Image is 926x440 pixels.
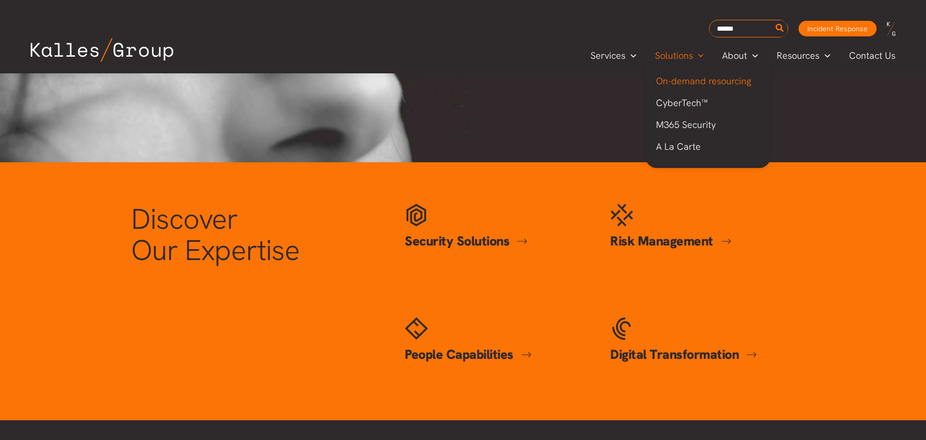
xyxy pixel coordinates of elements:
[581,47,906,64] nav: Primary Site Navigation
[655,48,693,63] span: Solutions
[581,48,646,63] a: ServicesMenu Toggle
[656,140,701,152] span: A La Carte
[693,48,704,63] span: Menu Toggle
[656,97,708,109] span: CyberTech™
[405,346,532,363] a: People Capabilities
[31,38,173,62] img: Kalles Group
[405,232,528,250] a: Security Solutions
[774,20,787,37] button: Search
[819,48,830,63] span: Menu Toggle
[840,48,906,63] a: Contact Us
[131,200,300,269] span: Discover Our Expertise
[625,48,636,63] span: Menu Toggle
[646,114,770,136] a: M365 Security
[722,48,747,63] span: About
[646,48,713,63] a: SolutionsMenu Toggle
[777,48,819,63] span: Resources
[646,136,770,158] a: A La Carte
[646,92,770,114] a: CyberTech™
[747,48,758,63] span: Menu Toggle
[849,48,895,63] span: Contact Us
[590,48,625,63] span: Services
[610,232,731,250] a: Risk Management
[646,70,770,92] a: On-demand resourcing
[656,119,716,131] span: M365 Security
[767,48,840,63] a: ResourcesMenu Toggle
[713,48,767,63] a: AboutMenu Toggle
[610,346,757,363] a: Digital Transformation
[656,75,751,87] span: On-demand resourcing
[799,21,877,36] a: Incident Response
